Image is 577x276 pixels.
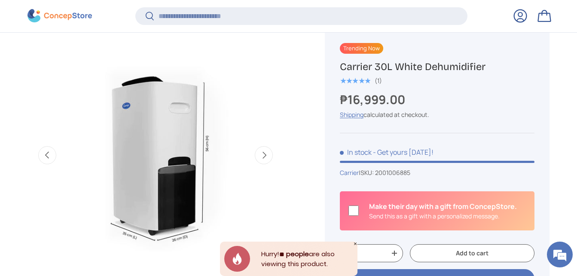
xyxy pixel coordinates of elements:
[410,244,534,263] button: Add to cart
[369,201,517,221] div: Is this a gift?
[27,9,92,23] img: ConcepStore
[359,169,410,177] span: |
[340,75,382,85] a: 5.0 out of 5.0 stars (1)
[340,60,534,74] h1: Carrier 30L White Dehumidifier
[340,43,383,54] span: Trending Now
[340,169,359,177] a: Carrier
[340,77,370,85] div: 5.0 out of 5.0 stars
[375,169,410,177] span: 2001006885
[340,110,534,119] div: calculated at checkout.
[348,205,359,216] input: Is this a gift?
[353,242,357,246] div: Close
[340,91,407,107] strong: ₱16,999.00
[340,147,372,157] span: In stock
[360,169,374,177] span: SKU:
[340,110,363,119] a: Shipping
[340,77,370,85] span: ★★★★★
[373,147,434,157] p: - Get yours [DATE]!
[375,77,382,84] div: (1)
